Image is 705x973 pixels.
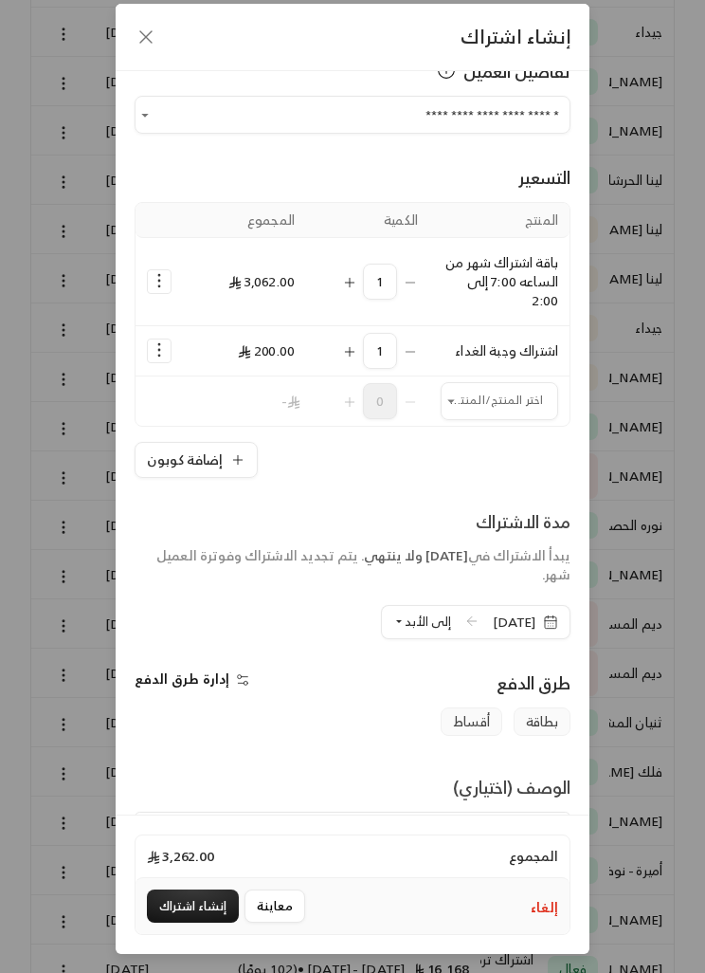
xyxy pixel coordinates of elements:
[425,543,468,567] span: [DATE]
[441,707,502,736] span: أقساط
[363,333,397,369] span: 1
[493,613,535,632] span: [DATE]
[135,442,258,478] button: إضافة كوبون
[429,203,569,238] th: المنتج
[135,164,570,191] div: التسعير
[238,339,295,362] span: 200.00
[363,383,397,419] span: 0
[244,890,305,923] button: معاينة
[363,264,397,300] span: 1
[365,543,423,567] span: ولا ينتهي
[453,774,570,800] div: الوصف (اختياري)
[135,667,229,690] span: إدارة طرق الدفع
[183,376,306,426] td: -
[135,104,155,125] button: Open
[147,890,239,923] button: إنشاء اشتراك
[509,847,558,866] span: المجموع
[183,203,306,238] th: المجموع
[228,269,295,293] span: 3,062.00
[514,707,570,736] span: بطاقة
[306,203,429,238] th: الكمية
[461,20,570,53] span: إنشاء اشتراك
[497,668,570,698] span: طرق الدفع
[445,250,558,312] span: باقة اشتراك شهر من الساعه 7:00 إلى 2:00
[135,508,570,535] div: مدة الاشتراك
[135,202,570,427] table: Selected Products
[531,898,558,917] button: إلغاء
[135,546,570,584] div: يبدأ الاشتراك في . يتم تجديد الاشتراك وفوترة العميل شهر.
[405,611,451,633] span: إلى الأبد
[463,58,570,84] span: تفاصيل العميل
[147,847,214,866] span: 3,262.00
[441,391,461,412] button: Open
[455,339,558,362] span: اشتراك وجبة الغداء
